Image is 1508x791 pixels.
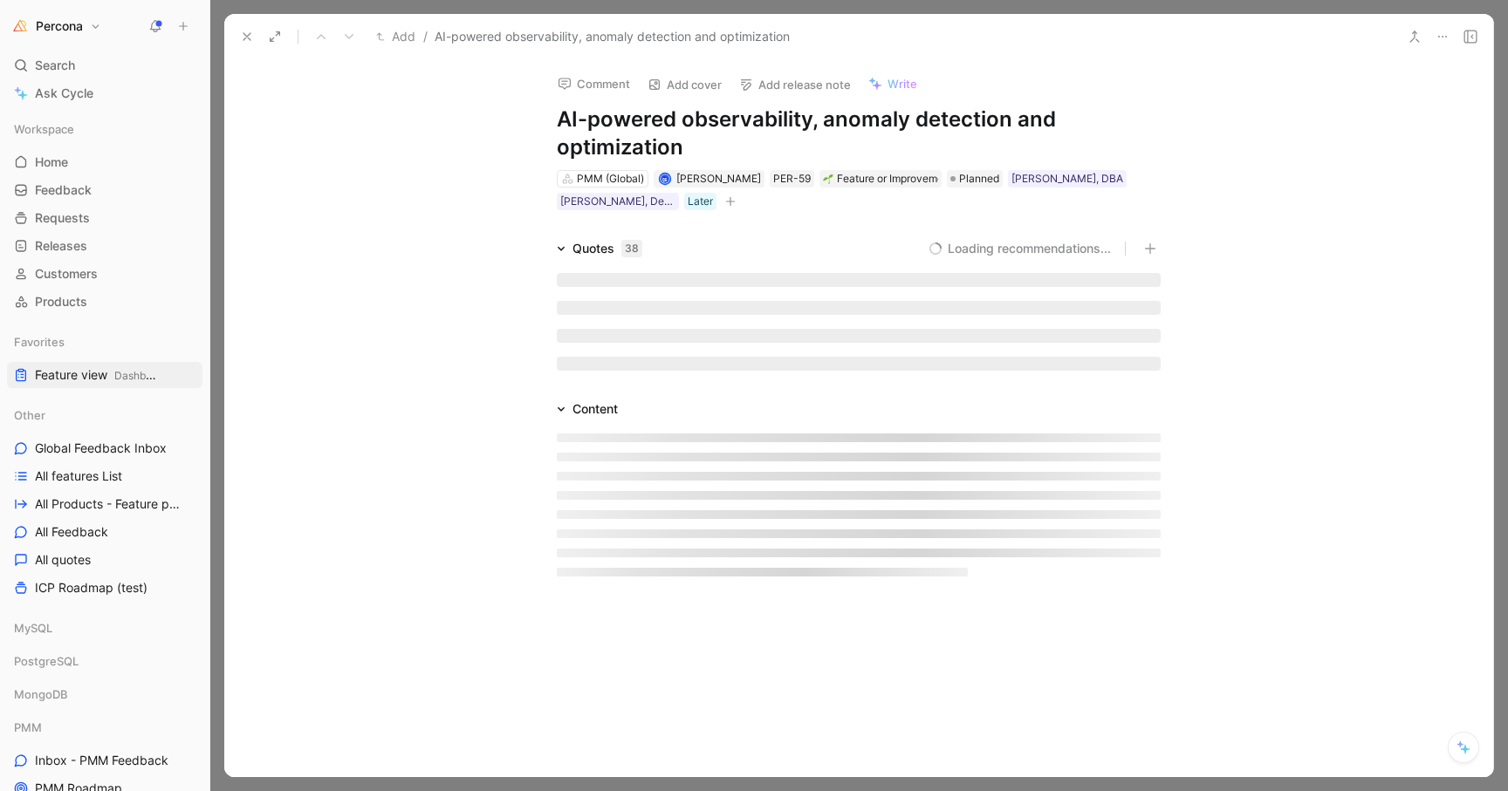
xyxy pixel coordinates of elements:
[14,685,68,703] span: MongoDB
[7,261,202,287] a: Customers
[7,177,202,203] a: Feedback
[7,362,202,388] a: Feature viewDashboards
[572,399,618,419] div: Content
[372,26,420,47] button: Add
[7,80,202,106] a: Ask Cycle
[14,719,42,736] span: PMM
[929,238,1111,259] button: Loading recommendations...
[823,170,938,188] div: Feature or Improvement
[7,52,202,78] div: Search
[7,648,202,679] div: PostgreSQL
[550,399,625,419] div: Content
[7,519,202,545] a: All Feedback
[35,55,75,76] span: Search
[423,26,428,47] span: /
[550,72,638,96] button: Comment
[7,116,202,142] div: Workspace
[7,402,202,601] div: OtherGlobal Feedback InboxAll features ListAll Products - Feature pipelineAll FeedbackAll quotesI...
[35,293,87,310] span: Products
[35,209,90,227] span: Requests
[7,575,202,601] a: ICP Roadmap (test)
[860,72,925,96] button: Write
[114,369,173,382] span: Dashboards
[11,17,29,35] img: Percona
[557,106,1161,161] h1: AI-powered observability, anomaly detection and optimization
[35,181,92,199] span: Feedback
[36,18,83,34] h1: Percona
[7,329,202,355] div: Favorites
[640,72,730,97] button: Add cover
[7,463,202,489] a: All features List
[7,714,202,740] div: PMM
[7,681,202,713] div: MongoDB
[688,193,713,210] div: Later
[7,205,202,231] a: Requests
[773,170,811,188] div: PER-59
[435,26,790,47] span: AI-powered observability, anomaly detection and optimization
[819,170,942,188] div: 🌱Feature or Improvement
[7,491,202,517] a: All Products - Feature pipeline
[35,579,147,597] span: ICP Roadmap (test)
[7,402,202,428] div: Other
[35,467,122,485] span: All features List
[35,265,98,283] span: Customers
[7,233,202,259] a: Releases
[731,72,859,97] button: Add release note
[550,238,649,259] div: Quotes38
[35,83,93,104] span: Ask Cycle
[35,495,181,513] span: All Products - Feature pipeline
[660,174,669,184] img: avatar
[560,193,675,210] div: [PERSON_NAME], Developer
[7,615,202,641] div: MySQL
[888,76,917,92] span: Write
[621,240,642,257] div: 38
[35,523,108,541] span: All Feedback
[947,170,1003,188] div: Planned
[35,551,91,569] span: All quotes
[14,406,45,424] span: Other
[577,170,644,188] div: PMM (Global)
[7,648,202,674] div: PostgreSQL
[7,547,202,573] a: All quotes
[35,366,161,385] span: Feature view
[7,435,202,461] a: Global Feedback Inbox
[35,440,167,457] span: Global Feedback Inbox
[7,14,106,38] button: PerconaPercona
[14,619,52,637] span: MySQL
[35,237,87,255] span: Releases
[35,752,168,769] span: Inbox - PMM Feedback
[7,149,202,175] a: Home
[823,174,833,184] img: 🌱
[7,289,202,315] a: Products
[14,333,65,351] span: Favorites
[676,172,761,185] span: [PERSON_NAME]
[7,681,202,707] div: MongoDB
[572,238,642,259] div: Quotes
[14,120,74,138] span: Workspace
[14,652,79,670] span: PostgreSQL
[1011,170,1123,188] div: [PERSON_NAME], DBA
[959,170,999,188] span: Planned
[7,615,202,646] div: MySQL
[7,747,202,774] a: Inbox - PMM Feedback
[35,153,68,171] span: Home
